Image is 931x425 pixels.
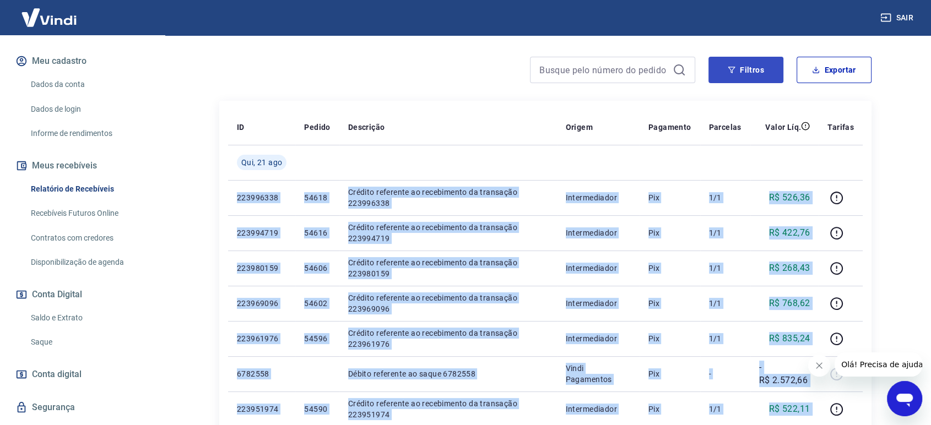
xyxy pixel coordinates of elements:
button: Meu cadastro [13,49,151,73]
iframe: Mensagem da empresa [835,352,922,377]
p: -R$ 2.572,66 [759,361,810,387]
p: 223996338 [237,192,286,203]
p: Crédito referente ao recebimento da transação 223969096 [348,292,548,314]
p: ID [237,122,245,133]
a: Saque [26,331,151,353]
p: 54618 [304,192,330,203]
p: 1/1 [709,227,741,238]
p: Vindi Pagamentos [566,363,631,385]
p: 223951974 [237,404,286,415]
p: 1/1 [709,192,741,203]
p: 223961976 [237,333,286,344]
p: Intermediador [566,263,631,274]
p: Intermediador [566,192,631,203]
iframe: Botão para abrir a janela de mensagens [887,381,922,416]
a: Conta digital [13,362,151,386]
p: R$ 768,62 [769,297,810,310]
p: Pagamento [648,122,691,133]
p: Pix [648,368,691,379]
a: Saldo e Extrato [26,307,151,329]
p: R$ 526,36 [769,191,810,204]
a: Disponibilização de agenda [26,251,151,274]
p: Crédito referente ao recebimento da transação 223961976 [348,328,548,350]
button: Sair [878,8,918,28]
p: Pix [648,263,691,274]
p: Intermediador [566,227,631,238]
button: Conta Digital [13,282,151,307]
p: Crédito referente ao recebimento da transação 223951974 [348,398,548,420]
p: 54606 [304,263,330,274]
button: Meus recebíveis [13,154,151,178]
a: Relatório de Recebíveis [26,178,151,200]
p: 1/1 [709,333,741,344]
p: Pix [648,298,691,309]
span: Olá! Precisa de ajuda? [7,8,93,17]
p: - [709,368,741,379]
p: 54596 [304,333,330,344]
p: R$ 268,43 [769,261,810,275]
p: 1/1 [709,404,741,415]
input: Busque pelo número do pedido [539,62,668,78]
p: Pedido [304,122,330,133]
a: Dados de login [26,98,151,121]
p: 54602 [304,298,330,309]
button: Exportar [797,57,872,83]
p: Crédito referente ao recebimento da transação 223980159 [348,257,548,279]
p: 54616 [304,227,330,238]
p: 223994719 [237,227,286,238]
a: Dados da conta [26,73,151,96]
p: Origem [566,122,593,133]
iframe: Fechar mensagem [808,355,830,377]
p: Crédito referente ao recebimento da transação 223994719 [348,222,548,244]
p: 223980159 [237,263,286,274]
p: 1/1 [709,263,741,274]
p: Valor Líq. [765,122,801,133]
button: Filtros [708,57,783,83]
p: Intermediador [566,298,631,309]
a: Informe de rendimentos [26,122,151,145]
p: Intermediador [566,333,631,344]
p: Pix [648,227,691,238]
p: R$ 522,11 [769,402,810,416]
p: Crédito referente ao recebimento da transação 223996338 [348,187,548,209]
img: Vindi [13,1,85,34]
a: Segurança [13,395,151,419]
p: R$ 422,76 [769,226,810,239]
p: Descrição [348,122,385,133]
p: Intermediador [566,404,631,415]
p: Pix [648,192,691,203]
span: Qui, 21 ago [241,157,282,168]
a: Recebíveis Futuros Online [26,202,151,225]
p: R$ 835,24 [769,332,810,345]
p: Tarifas [827,122,854,133]
p: Pix [648,404,691,415]
p: Pix [648,333,691,344]
p: 1/1 [709,298,741,309]
p: Débito referente ao saque 6782558 [348,368,548,379]
p: 6782558 [237,368,286,379]
p: 54590 [304,404,330,415]
a: Contratos com credores [26,227,151,249]
p: 223969096 [237,298,286,309]
p: Parcelas [709,122,741,133]
span: Conta digital [32,367,82,382]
